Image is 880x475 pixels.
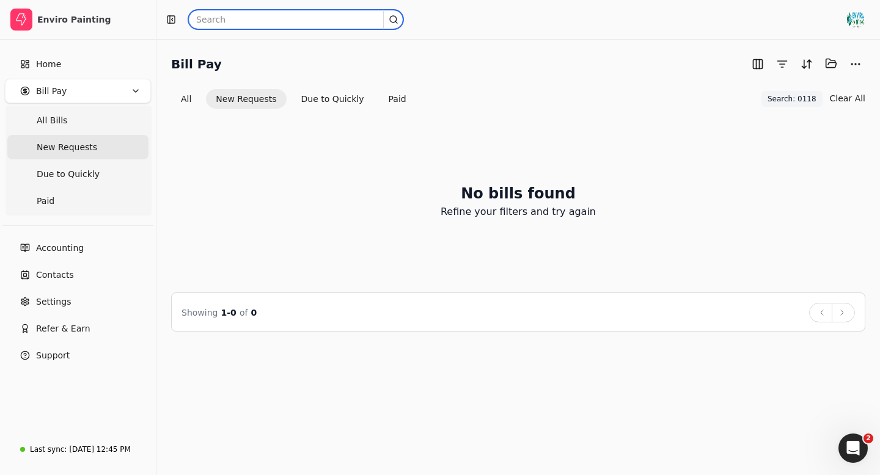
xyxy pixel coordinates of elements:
button: Bill Pay [5,79,151,103]
span: Accounting [36,242,84,255]
span: Paid [37,195,54,208]
span: Contacts [36,269,74,281]
input: Search [188,10,403,29]
div: [DATE] 12:45 PM [69,444,130,455]
span: 2 [864,433,873,443]
button: Search: 0118 [761,91,823,107]
button: New Requests [206,89,286,109]
span: of [240,308,248,317]
a: Due to Quickly [7,162,148,186]
a: Accounting [5,236,151,260]
a: Contacts [5,263,151,287]
a: New Requests [7,135,148,159]
div: Enviro Painting [37,13,145,26]
div: Last sync: [30,444,67,455]
button: Sort [797,54,816,74]
span: Settings [36,296,71,308]
button: All [171,89,201,109]
button: Batch (0) [821,54,841,73]
a: All Bills [7,108,148,132]
span: Home [36,58,61,71]
span: All Bills [37,114,67,127]
h2: No bills found [461,183,576,205]
a: Paid [7,189,148,213]
button: Support [5,343,151,368]
button: More [846,54,865,74]
button: Paid [379,89,416,109]
button: Refer & Earn [5,316,151,341]
a: Home [5,52,151,76]
button: Clear All [830,89,865,108]
span: Search: 0118 [768,93,816,104]
p: Refine your filters and try again [441,205,596,219]
div: Invoice filter options [171,89,416,109]
span: Bill Pay [36,85,67,98]
span: Due to Quickly [37,168,100,181]
span: Support [36,349,70,362]
span: New Requests [37,141,97,154]
img: Enviro%20new%20Logo%20_RGB_Colour.jpg [846,10,865,29]
a: Last sync:[DATE] 12:45 PM [5,438,151,460]
button: Due to Quickly [291,89,374,109]
span: Refer & Earn [36,322,90,335]
a: Settings [5,289,151,314]
span: 1 - 0 [221,308,237,317]
span: Showing [182,308,218,317]
iframe: Intercom live chat [838,433,868,463]
h2: Bill Pay [171,54,222,74]
span: 0 [251,308,257,317]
